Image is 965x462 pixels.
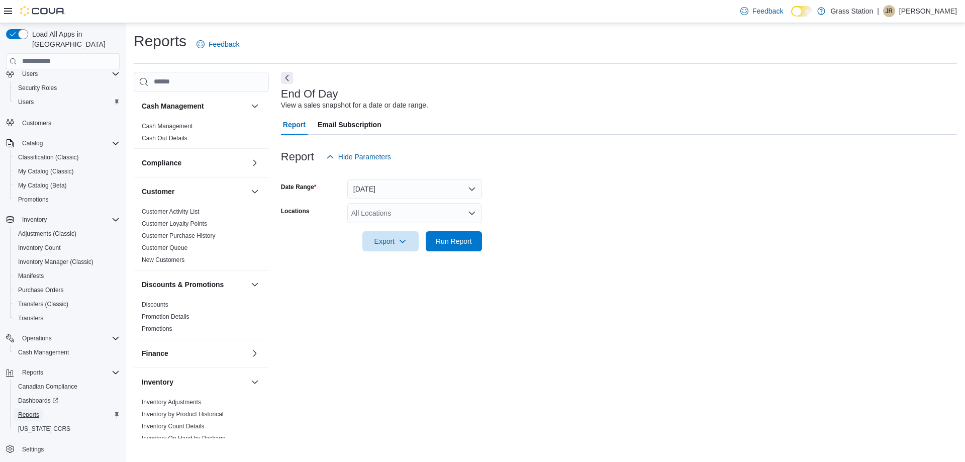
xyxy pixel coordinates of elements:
span: Inventory Manager (Classic) [14,256,120,268]
a: Dashboards [10,394,124,408]
button: Users [2,67,124,81]
button: Catalog [2,136,124,150]
span: Classification (Classic) [18,153,79,161]
button: [US_STATE] CCRS [10,422,124,436]
button: Discounts & Promotions [142,280,247,290]
span: Customers [22,119,51,127]
span: Inventory Count Details [142,422,205,430]
span: Reports [18,366,120,379]
span: Transfers [14,312,120,324]
button: Reports [2,365,124,380]
a: Promotions [14,194,53,206]
a: Classification (Classic) [14,151,83,163]
a: Customer Purchase History [142,232,216,239]
span: Cash Out Details [142,134,187,142]
button: Purchase Orders [10,283,124,297]
button: Finance [142,348,247,358]
a: Cash Out Details [142,135,187,142]
a: Inventory On Hand by Package [142,435,226,442]
span: Feedback [209,39,239,49]
span: Purchase Orders [18,286,64,294]
span: JR [886,5,893,17]
a: Customer Loyalty Points [142,220,207,227]
span: Inventory by Product Historical [142,410,224,418]
label: Locations [281,207,310,215]
span: Users [18,98,34,106]
a: Feedback [192,34,243,54]
a: Transfers [14,312,47,324]
span: My Catalog (Classic) [18,167,74,175]
button: Inventory [142,377,247,387]
a: Adjustments (Classic) [14,228,80,240]
a: Canadian Compliance [14,381,81,393]
button: Hide Parameters [322,147,395,167]
div: Cash Management [134,120,269,148]
span: My Catalog (Classic) [14,165,120,177]
span: Customer Loyalty Points [142,220,207,228]
span: [US_STATE] CCRS [18,425,70,433]
span: Dashboards [18,397,58,405]
span: Customers [18,116,120,129]
span: Inventory Count [18,244,61,252]
span: My Catalog (Beta) [18,181,67,190]
span: Inventory [22,216,47,224]
button: Finance [249,347,261,359]
span: Catalog [22,139,43,147]
a: Feedback [736,1,787,21]
a: Discounts [142,301,168,308]
button: Classification (Classic) [10,150,124,164]
span: Operations [22,334,52,342]
span: Users [18,68,120,80]
a: Cash Management [14,346,73,358]
span: Adjustments (Classic) [18,230,76,238]
button: Adjustments (Classic) [10,227,124,241]
label: Date Range [281,183,317,191]
span: Classification (Classic) [14,151,120,163]
span: Cash Management [14,346,120,358]
span: Transfers (Classic) [14,298,120,310]
span: Manifests [14,270,120,282]
button: Reports [18,366,47,379]
span: Hide Parameters [338,152,391,162]
a: My Catalog (Beta) [14,179,71,192]
button: Compliance [142,158,247,168]
span: Adjustments (Classic) [14,228,120,240]
a: Users [14,96,38,108]
a: Cash Management [142,123,192,130]
span: Cash Management [142,122,192,130]
a: Manifests [14,270,48,282]
button: Cash Management [10,345,124,359]
button: Catalog [18,137,47,149]
img: Cova [20,6,65,16]
a: Promotion Details [142,313,189,320]
button: [DATE] [347,179,482,199]
a: Inventory Count Details [142,423,205,430]
div: View a sales snapshot for a date or date range. [281,100,428,111]
span: Purchase Orders [14,284,120,296]
span: Inventory Adjustments [142,398,201,406]
button: Manifests [10,269,124,283]
span: Users [14,96,120,108]
button: Operations [2,331,124,345]
button: Transfers (Classic) [10,297,124,311]
span: Feedback [752,6,783,16]
span: Reports [22,368,43,377]
span: Run Report [436,236,472,246]
h3: Inventory [142,377,173,387]
h3: Finance [142,348,168,358]
p: [PERSON_NAME] [899,5,957,17]
span: Security Roles [14,82,120,94]
span: Report [283,115,306,135]
button: Customers [2,115,124,130]
h3: Customer [142,187,174,197]
button: Customer [249,186,261,198]
button: Inventory [2,213,124,227]
span: Customer Purchase History [142,232,216,240]
button: Users [10,95,124,109]
span: Canadian Compliance [18,383,77,391]
h3: Discounts & Promotions [142,280,224,290]
a: Transfers (Classic) [14,298,72,310]
button: My Catalog (Beta) [10,178,124,193]
button: Reports [10,408,124,422]
p: | [877,5,879,17]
